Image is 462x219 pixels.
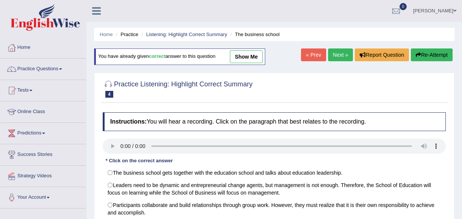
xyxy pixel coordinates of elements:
a: Success Stories [0,144,86,163]
a: Next » [328,48,353,61]
a: Home [0,37,86,56]
button: Report Question [355,48,409,61]
h4: You will hear a recording. Click on the paragraph that best relates to the recording. [103,112,446,131]
button: Re-Attempt [411,48,453,61]
label: Leaders need to be dynamic and entrepreneurial change agents, but management is not enough. There... [103,179,446,199]
a: Online Class [0,101,86,120]
b: Instructions: [110,118,147,125]
b: correct [149,54,166,59]
a: Predictions [0,123,86,142]
h2: Practice Listening: Highlight Correct Summary [103,79,252,98]
a: show me [230,50,263,63]
a: Strategy Videos [0,166,86,184]
a: Your Account [0,187,86,206]
li: Practice [114,31,138,38]
span: 0 [400,3,407,10]
a: Listening: Highlight Correct Summary [146,32,227,37]
div: You have already given answer to this question [94,48,265,65]
a: Practice Questions [0,59,86,77]
label: Participants collaborate and build relationships through group work. However, they must realize t... [103,199,446,219]
li: The business school [228,31,280,38]
a: « Prev [301,48,326,61]
label: The business school gets together with the education school and talks about education leadership. [103,166,446,179]
div: * Click on the correct answer [103,157,176,165]
a: Tests [0,80,86,99]
span: 4 [105,91,113,98]
a: Home [100,32,113,37]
